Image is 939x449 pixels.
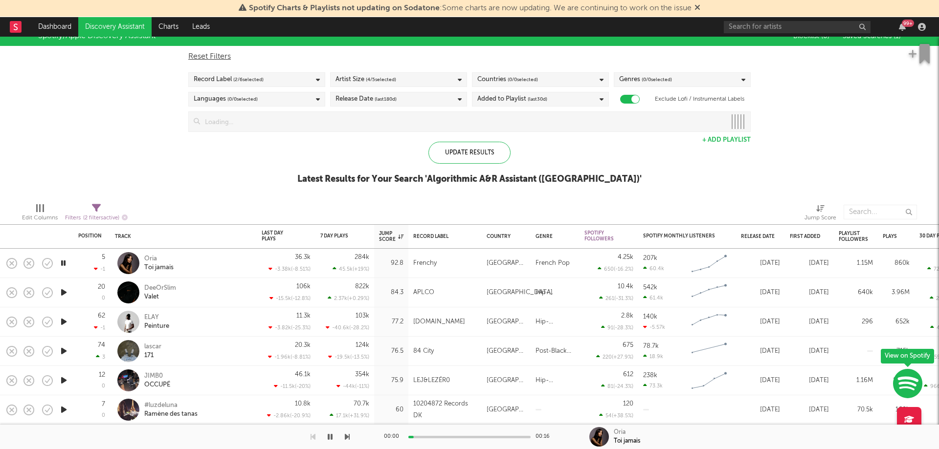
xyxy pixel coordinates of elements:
[295,254,311,260] div: 36.3k
[355,283,369,290] div: 822k
[194,74,264,86] div: Record Label
[598,266,633,272] div: 650 ( -16.2 % )
[375,93,397,105] span: (last 180 d)
[413,345,434,357] div: 84 City
[320,233,355,239] div: 7 Day Plays
[655,93,744,105] label: Exclude Lofi / Instrumental Labels
[328,354,369,360] div: -19.5k ( -13.5 % )
[102,401,105,407] div: 7
[536,345,575,357] div: Post-Black Metal
[643,233,716,239] div: Spotify Monthly Listeners
[839,404,873,416] div: 70.5k
[687,280,731,305] svg: Chart title
[249,4,440,12] span: Spotify Charts & Playlists not updating on Sodatone
[384,431,403,443] div: 00:00
[687,339,731,363] svg: Chart title
[790,345,829,357] div: [DATE]
[144,372,170,381] div: JIMB0
[883,316,910,328] div: 652k
[487,375,526,386] div: [GEOGRAPHIC_DATA]
[262,230,296,242] div: Last Day Plays
[268,324,311,331] div: -3.82k ( -25.3 % )
[144,401,198,419] a: #luzdelunaRamène des tanas
[536,234,570,239] div: Genre
[356,313,369,319] div: 103k
[83,215,119,221] span: ( 2 filters active)
[269,295,311,301] div: -15.5k ( -12.8 % )
[366,74,396,86] span: ( 4 / 5 selected)
[618,254,633,260] div: 4.25k
[413,375,450,386] div: LEJ&LEZÉR0
[22,200,58,228] div: Edit Columns
[487,316,526,328] div: [GEOGRAPHIC_DATA]
[790,375,829,386] div: [DATE]
[185,17,217,37] a: Leads
[379,257,403,269] div: 92.8
[643,324,665,330] div: -5.57k
[724,21,871,33] input: Search for artists
[413,234,472,239] div: Record Label
[267,412,311,419] div: -2.86k ( -20.9 % )
[741,404,780,416] div: [DATE]
[144,255,174,263] div: Oria
[702,137,751,143] button: + Add Playlist
[844,205,917,219] input: Search...
[330,412,369,419] div: 17.1k ( +31.9 % )
[839,316,873,328] div: 296
[144,342,161,351] div: lascar
[328,295,369,301] div: 2.37k ( +0.29 % )
[487,345,526,357] div: [GEOGRAPHIC_DATA]
[643,265,664,272] div: 60.4k
[508,74,538,86] span: ( 0 / 0 selected)
[477,93,547,105] div: Added to Playlist
[839,257,873,269] div: 1.15M
[741,345,780,357] div: [DATE]
[601,324,633,331] div: 91 ( -28.3 % )
[78,233,102,239] div: Position
[618,283,633,290] div: 10.4k
[144,351,161,360] div: 171
[144,293,176,301] div: Valet
[643,314,657,320] div: 140k
[599,295,633,301] div: 261 ( -31.3 % )
[528,93,547,105] span: (last 30 d)
[883,345,910,357] div: 715k
[296,283,311,290] div: 106k
[883,287,910,299] div: 3.96M
[643,255,657,261] div: 207k
[333,266,369,272] div: 45.5k ( +19 % )
[144,313,169,331] a: ELAYPeinture
[643,295,663,301] div: 61.4k
[536,287,575,299] div: Hip-Hop/Rap
[413,398,477,422] div: 10204872 Records DK
[144,322,169,331] div: Peinture
[584,230,619,242] div: Spotify Followers
[687,310,731,334] svg: Chart title
[790,404,829,416] div: [DATE]
[65,212,128,224] div: Filters
[379,231,403,242] div: Jump Score
[614,428,626,437] div: Oria
[144,342,161,360] a: lascar171
[144,263,174,272] div: Toi jamais
[78,17,152,37] a: Discovery Assistant
[790,316,829,328] div: [DATE]
[741,287,780,299] div: [DATE]
[233,74,264,86] span: ( 2 / 6 selected)
[115,234,247,239] div: Track
[295,371,311,378] div: 46.1k
[536,316,575,328] div: Hip-Hop/Rap
[899,23,906,31] button: 99+
[227,93,258,105] span: ( 0 / 0 selected)
[741,234,775,239] div: Release Date
[194,93,258,105] div: Languages
[687,251,731,276] svg: Chart title
[839,231,868,242] div: Playlist Followers
[536,375,575,386] div: Hip-Hop/Rap
[379,375,403,386] div: 75.9
[790,257,829,269] div: [DATE]
[601,383,633,389] div: 81 ( -24.3 % )
[741,257,780,269] div: [DATE]
[355,371,369,378] div: 354k
[621,313,633,319] div: 2.8k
